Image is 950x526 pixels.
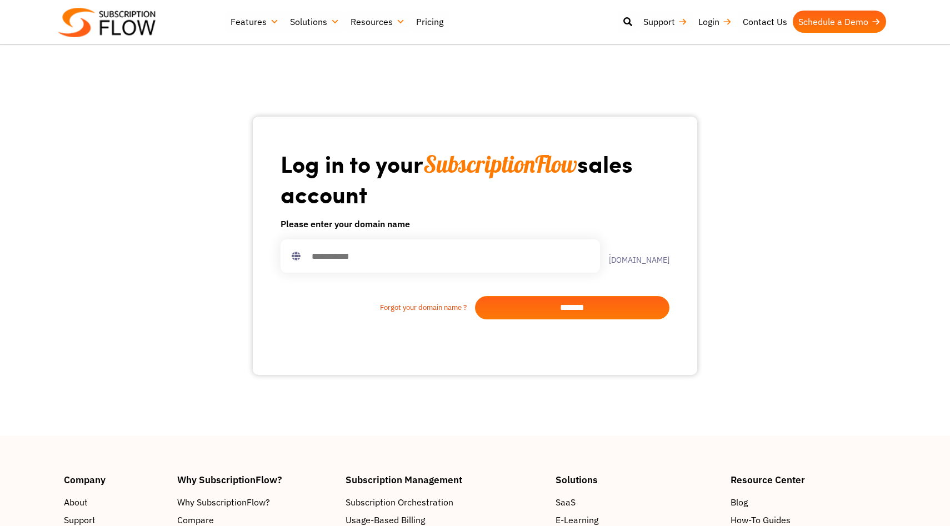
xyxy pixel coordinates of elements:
h6: Please enter your domain name [281,217,669,231]
a: Resources [345,11,411,33]
span: Subscription Orchestration [346,495,453,509]
h1: Log in to your sales account [281,149,669,208]
h4: Why SubscriptionFlow? [177,475,335,484]
a: Why SubscriptionFlow? [177,495,335,509]
a: Solutions [284,11,345,33]
label: .[DOMAIN_NAME] [600,248,669,264]
a: Forgot your domain name ? [281,302,475,313]
h4: Company [64,475,166,484]
span: Why SubscriptionFlow? [177,495,270,509]
h4: Resource Center [731,475,886,484]
img: Subscriptionflow [58,8,156,37]
a: Login [693,11,737,33]
a: Schedule a Demo [793,11,886,33]
a: Blog [731,495,886,509]
a: Contact Us [737,11,793,33]
a: Support [638,11,693,33]
h4: Subscription Management [346,475,544,484]
a: Features [225,11,284,33]
span: SaaS [556,495,576,509]
h4: Solutions [556,475,719,484]
a: Subscription Orchestration [346,495,544,509]
a: About [64,495,166,509]
span: About [64,495,88,509]
span: Blog [731,495,748,509]
a: Pricing [411,11,449,33]
span: SubscriptionFlow [423,149,577,179]
a: SaaS [556,495,719,509]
